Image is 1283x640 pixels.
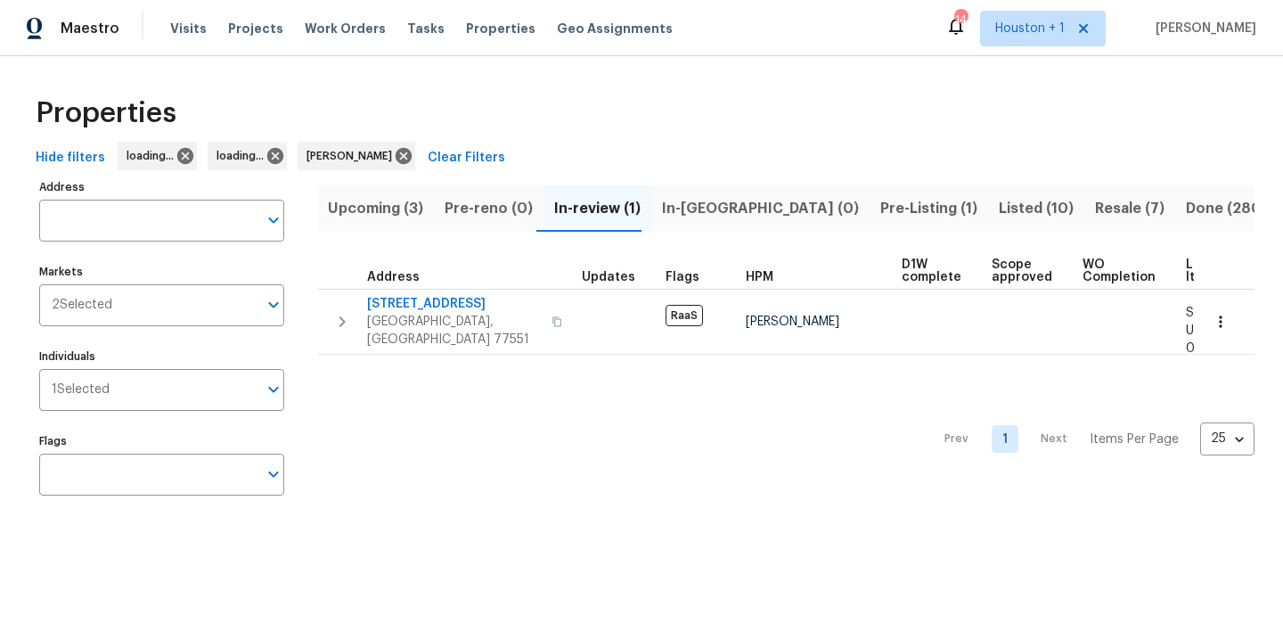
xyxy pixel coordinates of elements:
div: 25 [1200,415,1254,462]
span: [GEOGRAPHIC_DATA], [GEOGRAPHIC_DATA] 77551 [367,313,541,349]
span: In-review (1) [554,196,641,221]
span: Listed (10) [999,196,1074,221]
button: Open [261,462,286,487]
span: Upcoming (3) [328,196,423,221]
span: WO Completion [1083,258,1156,283]
span: Flags [666,271,699,283]
a: Goto page 1 [992,425,1018,453]
nav: Pagination Navigation [928,365,1254,513]
button: Clear Filters [421,142,512,175]
span: HPM [746,271,773,283]
span: Tasks [407,22,445,35]
span: [STREET_ADDRESS] [367,295,541,313]
span: 2 Selected [52,298,112,313]
span: [PERSON_NAME] [306,147,399,165]
div: [PERSON_NAME] [298,142,415,170]
span: Pre-reno (0) [445,196,533,221]
div: loading... [118,142,197,170]
span: Done (280) [1186,196,1267,221]
span: Projects [228,20,283,37]
span: Pre-Listing (1) [880,196,977,221]
label: Markets [39,267,284,277]
span: Visits [170,20,207,37]
span: loading... [127,147,181,165]
span: Hide filters [36,147,105,169]
span: Work Orders [305,20,386,37]
button: Open [261,292,286,317]
span: RaaS [666,305,703,326]
button: Hide filters [29,142,112,175]
span: Resale (7) [1095,196,1165,221]
div: 14 [954,11,967,29]
div: loading... [208,142,287,170]
span: Clear Filters [428,147,505,169]
span: loading... [217,147,271,165]
span: Unsent: 0 [1186,324,1230,355]
button: Open [261,377,286,402]
span: Maestro [61,20,119,37]
span: [PERSON_NAME] [1148,20,1256,37]
span: Address [367,271,420,283]
span: [PERSON_NAME] [746,316,839,328]
span: Line Items [1186,258,1221,283]
button: Open [261,208,286,233]
label: Address [39,182,284,193]
span: In-[GEOGRAPHIC_DATA] (0) [662,196,859,221]
span: Houston + 1 [995,20,1065,37]
p: Items Per Page [1090,431,1179,448]
span: Geo Assignments [557,20,673,37]
span: D1W complete [902,258,961,283]
span: 1 Selected [52,382,110,398]
label: Individuals [39,351,284,362]
span: Updates [582,271,635,283]
span: Properties [36,104,176,122]
span: Properties [466,20,535,37]
span: Scope approved [992,258,1052,283]
label: Flags [39,436,284,447]
span: Sent: 0 [1186,307,1229,319]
